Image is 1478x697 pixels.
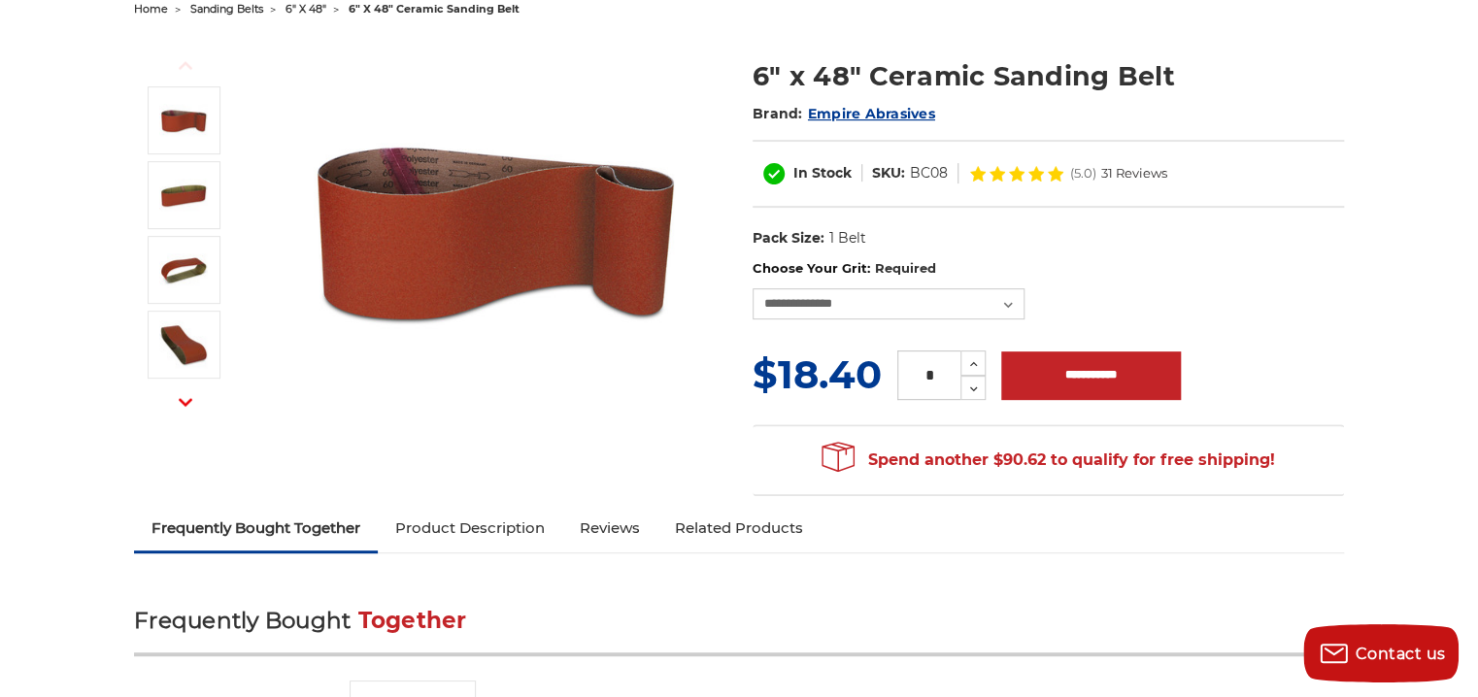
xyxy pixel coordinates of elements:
[872,163,905,183] dt: SKU:
[134,2,168,16] a: home
[349,2,520,16] span: 6" x 48" ceramic sanding belt
[793,164,852,182] span: In Stock
[753,228,824,249] dt: Pack Size:
[753,105,803,122] span: Brand:
[159,96,208,145] img: 6" x 48" Ceramic Sanding Belt
[562,507,657,549] a: Reviews
[1070,167,1096,180] span: (5.0)
[829,228,866,249] dd: 1 Belt
[753,259,1344,279] label: Choose Your Grit:
[753,57,1344,95] h1: 6" x 48" Ceramic Sanding Belt
[753,350,882,398] span: $18.40
[301,37,689,425] img: 6" x 48" Ceramic Sanding Belt
[822,450,1275,469] span: Spend another $90.62 to qualify for free shipping!
[657,507,821,549] a: Related Products
[159,320,208,369] img: 6" x 48" Sanding Belt - Cer
[875,260,936,276] small: Required
[286,2,326,16] a: 6" x 48"
[159,171,208,219] img: 6" x 48" Cer Sanding Belt
[134,607,351,634] span: Frequently Bought
[1303,624,1459,682] button: Contact us
[162,381,209,422] button: Next
[378,507,562,549] a: Product Description
[159,246,208,294] img: 6" x 48" Sanding Belt - Ceramic
[1356,645,1446,663] span: Contact us
[162,45,209,86] button: Previous
[1101,167,1167,180] span: 31 Reviews
[358,607,467,634] span: Together
[190,2,263,16] a: sanding belts
[808,105,935,122] a: Empire Abrasives
[910,163,948,183] dd: BC08
[134,507,378,549] a: Frequently Bought Together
